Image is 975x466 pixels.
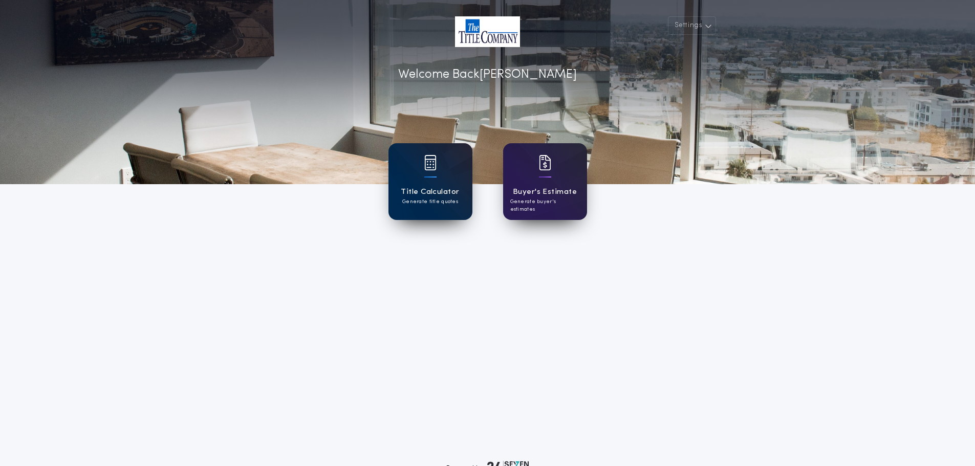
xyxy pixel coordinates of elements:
p: Welcome Back [PERSON_NAME] [398,65,577,84]
p: Generate title quotes [402,198,458,206]
img: card icon [539,155,551,170]
a: card iconBuyer's EstimateGenerate buyer's estimates [503,143,587,220]
h1: Buyer's Estimate [513,186,577,198]
a: card iconTitle CalculatorGenerate title quotes [388,143,472,220]
h1: Title Calculator [401,186,459,198]
img: card icon [424,155,437,170]
p: Generate buyer's estimates [510,198,580,213]
button: Settings [668,16,716,35]
img: account-logo [455,16,520,47]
